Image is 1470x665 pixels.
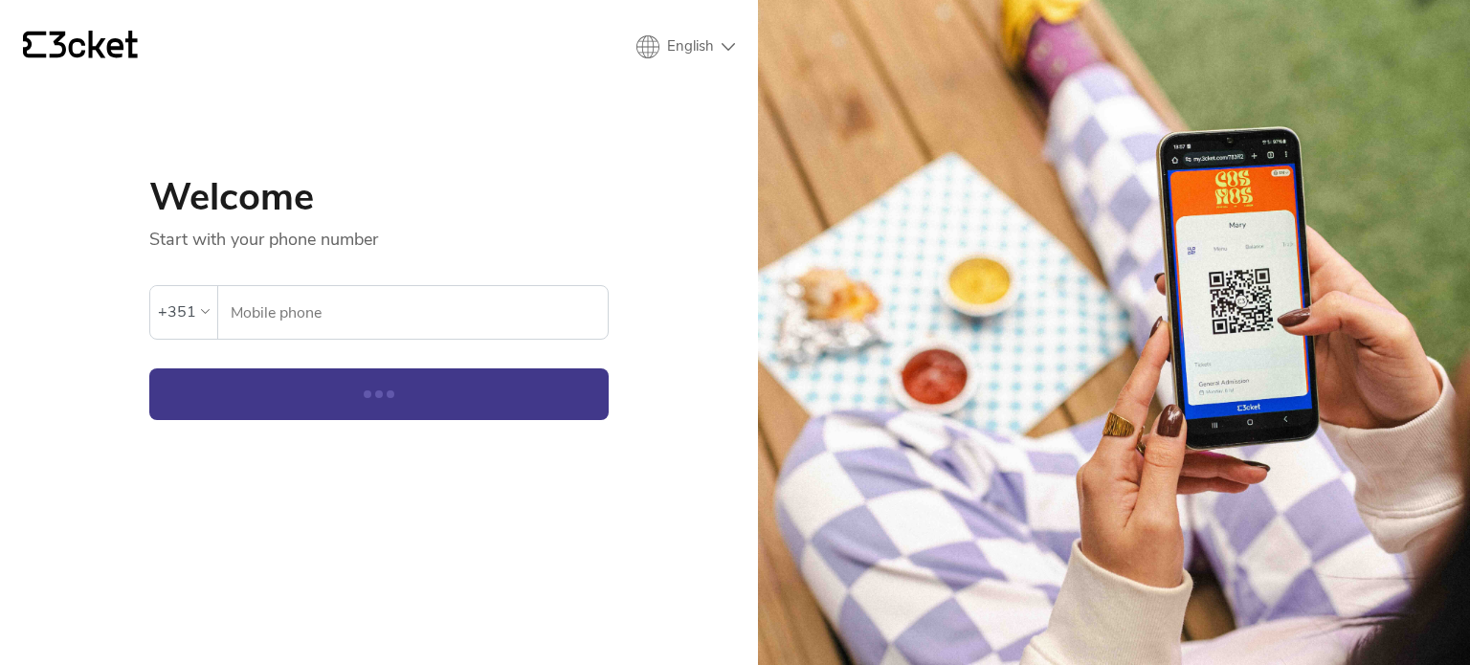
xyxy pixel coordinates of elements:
[218,286,608,340] label: Mobile phone
[158,298,196,326] div: +351
[23,31,138,63] a: {' '}
[149,216,609,251] p: Start with your phone number
[23,32,46,58] g: {' '}
[230,286,608,339] input: Mobile phone
[149,368,609,420] button: Continue
[149,178,609,216] h1: Welcome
